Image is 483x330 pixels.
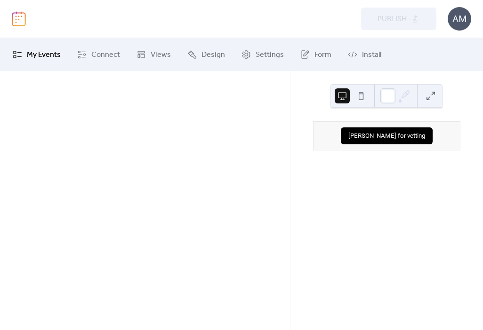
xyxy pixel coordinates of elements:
[201,49,225,61] span: Design
[151,49,171,61] span: Views
[27,49,61,61] span: My Events
[341,42,388,67] a: Install
[448,7,471,31] div: AM
[293,42,338,67] a: Form
[12,11,26,26] img: logo
[341,127,433,144] button: [PERSON_NAME] for vetting
[256,49,284,61] span: Settings
[234,42,291,67] a: Settings
[314,49,331,61] span: Form
[91,49,120,61] span: Connect
[129,42,178,67] a: Views
[70,42,127,67] a: Connect
[6,42,68,67] a: My Events
[180,42,232,67] a: Design
[362,49,381,61] span: Install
